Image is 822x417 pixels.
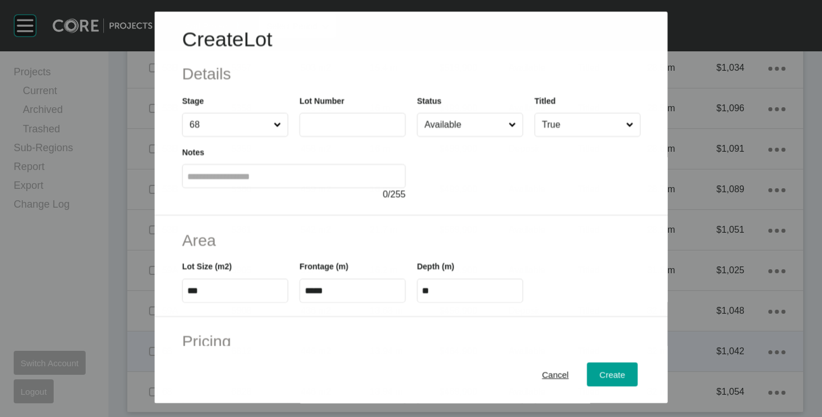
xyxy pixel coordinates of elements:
[417,262,454,272] label: Depth (m)
[542,370,569,379] span: Cancel
[182,229,640,252] h2: Area
[271,114,283,136] span: Close menu...
[182,262,231,272] label: Lot Size (m2)
[182,25,640,54] h1: Create Lot
[299,96,344,106] label: Lot Number
[529,363,581,387] button: Cancel
[534,96,555,106] label: Titled
[187,114,271,136] input: 68
[506,114,517,136] span: Close menu...
[182,96,203,106] label: Stage
[599,370,625,379] span: Create
[539,114,623,136] input: True
[417,96,441,106] label: Status
[623,114,635,136] span: Close menu...
[182,188,405,201] div: / 255
[182,148,204,157] label: Notes
[422,114,506,136] input: Available
[182,331,640,353] h2: Pricing
[182,63,640,86] h2: Details
[587,363,638,387] button: Create
[382,189,388,199] span: 0
[299,262,348,272] label: Frontage (m)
